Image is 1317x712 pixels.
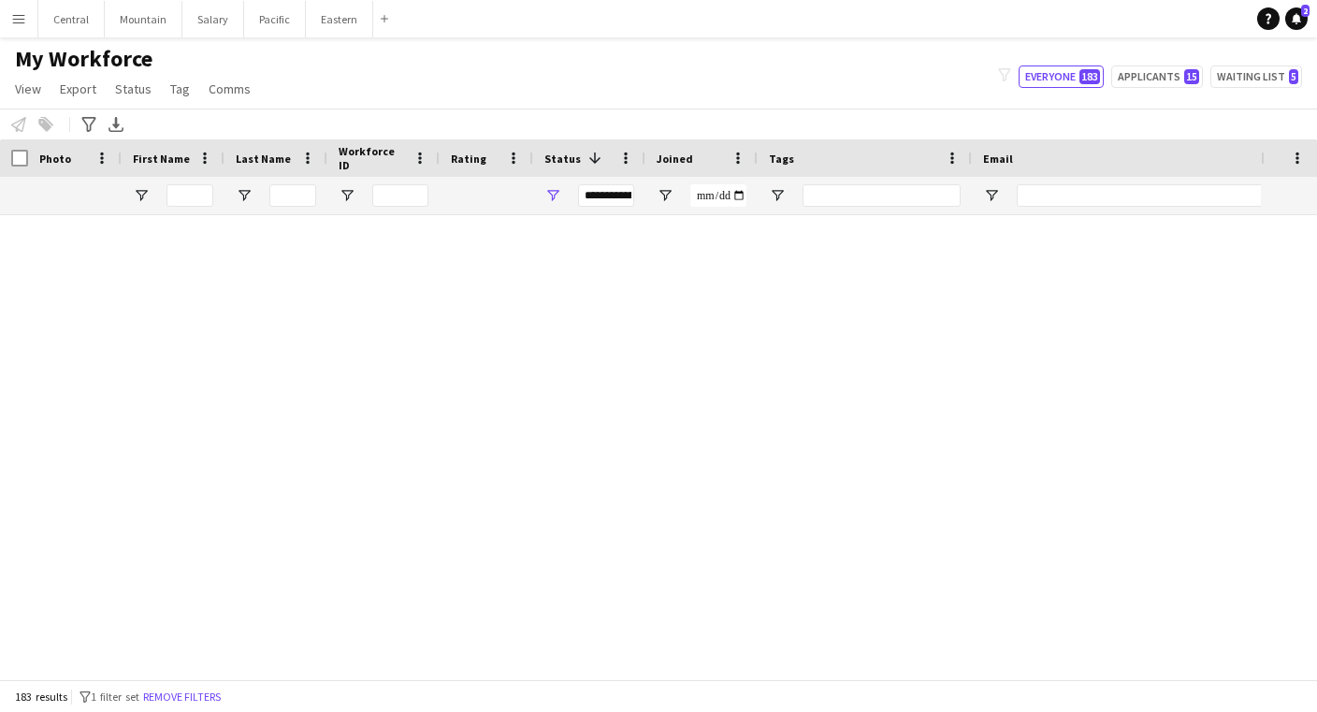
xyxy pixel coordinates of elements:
button: Salary [182,1,244,37]
button: Open Filter Menu [236,187,253,204]
app-action-btn: Export XLSX [105,113,127,136]
button: Open Filter Menu [983,187,1000,204]
a: Status [108,77,159,101]
button: Waiting list5 [1210,65,1302,88]
span: 5 [1289,69,1298,84]
span: Photo [39,152,71,166]
span: Tag [170,80,190,97]
span: Workforce ID [339,144,406,172]
button: Everyone183 [1019,65,1104,88]
span: Status [544,152,581,166]
input: Last Name Filter Input [269,184,316,207]
a: Tag [163,77,197,101]
span: 1 filter set [91,690,139,704]
a: Export [52,77,104,101]
span: Comms [209,80,251,97]
a: 2 [1285,7,1308,30]
a: Comms [201,77,258,101]
span: First Name [133,152,190,166]
span: View [15,80,41,97]
button: Open Filter Menu [769,187,786,204]
button: Mountain [105,1,182,37]
button: Eastern [306,1,373,37]
span: My Workforce [15,45,152,73]
span: 183 [1079,69,1100,84]
input: Workforce ID Filter Input [372,184,428,207]
button: Applicants15 [1111,65,1203,88]
span: Status [115,80,152,97]
span: Rating [451,152,486,166]
span: Last Name [236,152,291,166]
button: Open Filter Menu [544,187,561,204]
span: Tags [769,152,794,166]
a: View [7,77,49,101]
span: 2 [1301,5,1310,17]
button: Open Filter Menu [339,187,355,204]
input: Joined Filter Input [690,184,746,207]
button: Pacific [244,1,306,37]
span: Export [60,80,96,97]
app-action-btn: Advanced filters [78,113,100,136]
button: Open Filter Menu [657,187,673,204]
span: 15 [1184,69,1199,84]
span: Joined [657,152,693,166]
button: Remove filters [139,687,224,707]
input: Tags Filter Input [803,184,961,207]
button: Central [38,1,105,37]
span: Email [983,152,1013,166]
button: Open Filter Menu [133,187,150,204]
input: First Name Filter Input [166,184,213,207]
